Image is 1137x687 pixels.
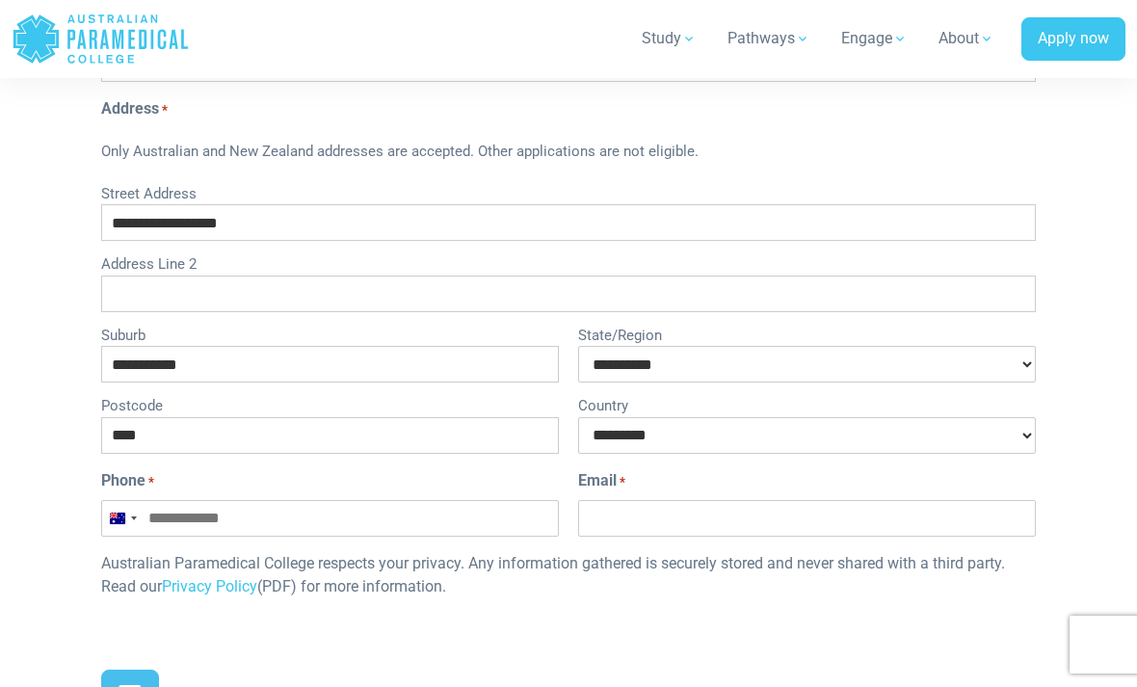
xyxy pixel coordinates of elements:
[101,469,154,492] label: Phone
[101,320,559,347] label: Suburb
[162,577,257,595] a: Privacy Policy
[716,12,822,66] a: Pathways
[101,178,1036,205] label: Street Address
[578,469,625,492] label: Email
[102,501,143,536] button: Selected country
[101,249,1036,276] label: Address Line 2
[578,320,1036,347] label: State/Region
[101,128,1036,178] div: Only Australian and New Zealand addresses are accepted. Other applications are not eligible.
[578,390,1036,417] label: Country
[927,12,1006,66] a: About
[12,8,190,70] a: Australian Paramedical College
[1021,17,1125,62] a: Apply now
[101,552,1036,598] p: Australian Paramedical College respects your privacy. Any information gathered is securely stored...
[630,12,708,66] a: Study
[830,12,919,66] a: Engage
[101,97,1036,120] legend: Address
[101,390,559,417] label: Postcode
